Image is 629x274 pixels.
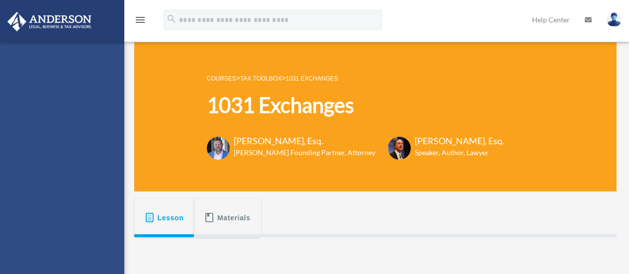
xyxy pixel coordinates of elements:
img: Anderson Advisors Platinum Portal [4,12,94,31]
span: Lesson [158,209,184,227]
img: Toby-circle-head.png [207,137,230,160]
img: Scott-Estill-Headshot.png [388,137,411,160]
span: Materials [217,209,251,227]
h1: 1031 Exchanges [207,91,504,120]
i: search [166,13,177,24]
h6: Speaker, Author, Lawyer [415,148,492,158]
a: Tax Toolbox [240,75,281,82]
a: menu [134,17,146,26]
i: menu [134,14,146,26]
h3: [PERSON_NAME], Esq. [415,135,504,147]
img: User Pic [607,12,622,27]
h6: [PERSON_NAME] Founding Partner, Attorney [234,148,375,158]
h3: [PERSON_NAME], Esq. [234,135,375,147]
a: COURSES [207,75,236,82]
p: > > [207,72,504,85]
a: 1031 Exchanges [286,75,338,82]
